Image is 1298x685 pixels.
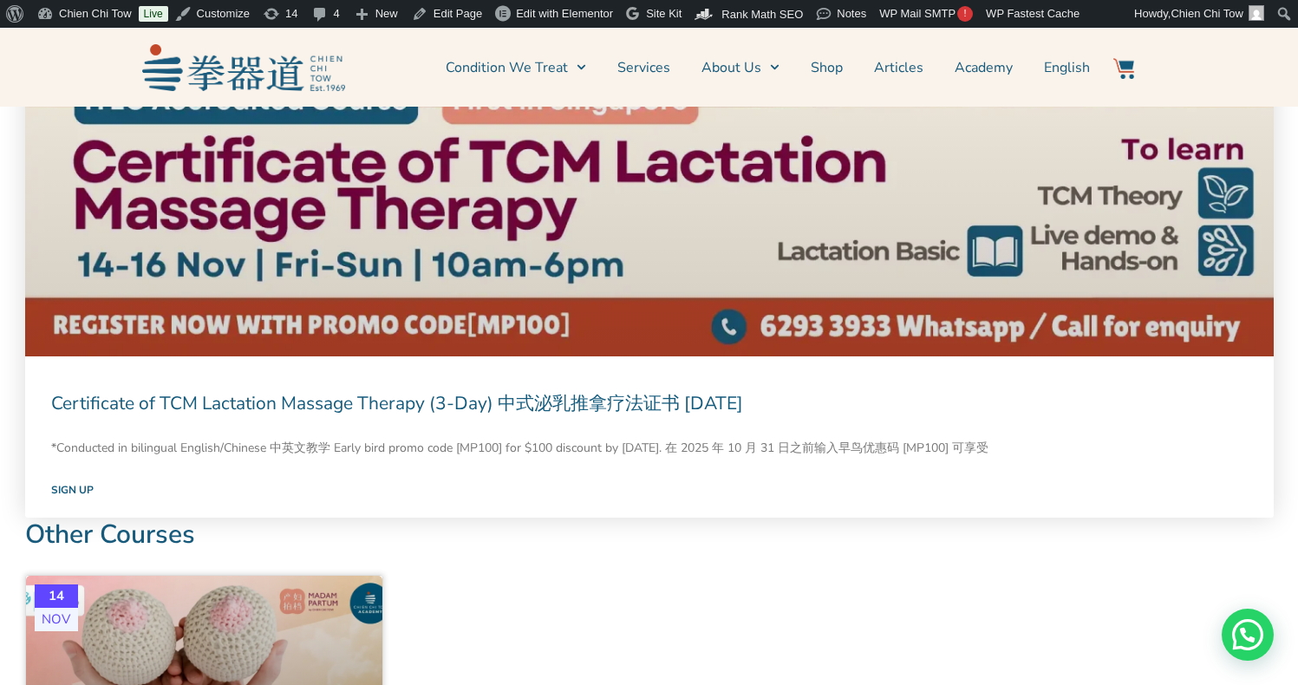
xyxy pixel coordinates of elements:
p: *Conducted in bilingual English/Chinese 中英文教学 Early bird promo code [MP100] for $100 discount by ... [51,439,1248,457]
h2: Other Courses [25,518,1274,551]
a: Live [139,6,168,22]
a: Switch to English [1044,46,1090,89]
a: Read more about Certificate of TCM Lactation Massage Therapy (3-Day) 中式泌乳推拿疗法证书 Nov 2025 [51,479,94,500]
span: Rank Math SEO [721,8,803,21]
img: Website Icon-03 [1113,58,1134,79]
a: Services [617,46,670,89]
span: Site Kit [646,7,682,20]
span: Edit with Elementor [516,7,613,20]
a: Shop [811,46,843,89]
div: 14 [35,584,78,608]
nav: Menu [354,46,1091,89]
a: About Us [701,46,779,89]
a: Academy [955,46,1013,89]
span: English [1044,57,1090,78]
a: Certificate of TCM Lactation Massage Therapy (3-Day) 中式泌乳推拿疗法证书 [DATE] [51,391,743,415]
div: Nov [35,608,78,631]
a: Articles [874,46,923,89]
a: Condition We Treat [446,46,586,89]
div: Need help? WhatsApp contact [1222,609,1274,661]
span: Chien Chi Tow [1171,7,1243,20]
span: ! [957,6,973,22]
